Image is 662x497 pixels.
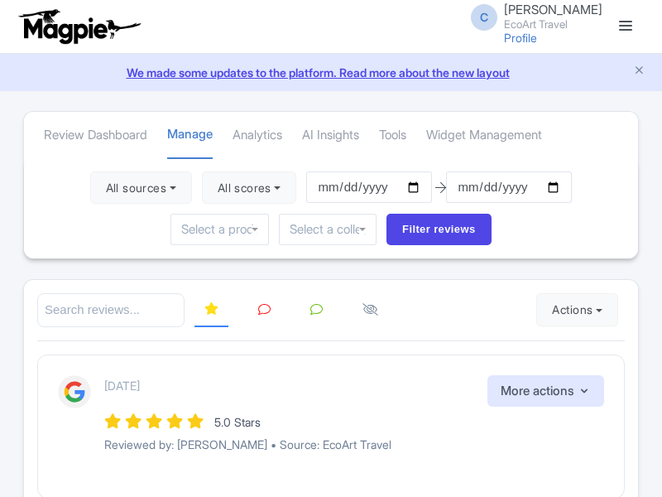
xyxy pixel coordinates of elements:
input: Search reviews... [37,293,185,327]
a: AI Insights [302,113,359,158]
button: All scores [202,171,297,205]
button: All sources [90,171,192,205]
input: Select a collection [290,222,366,237]
a: Profile [504,31,537,45]
span: [PERSON_NAME] [504,2,602,17]
input: Select a product [181,222,257,237]
a: Review Dashboard [44,113,147,158]
a: Widget Management [426,113,542,158]
button: Close announcement [633,62,645,81]
a: Analytics [233,113,282,158]
a: We made some updates to the platform. Read more about the new layout [10,64,652,81]
input: Filter reviews [386,214,492,245]
button: More actions [487,375,604,408]
a: Tools [379,113,406,158]
button: Actions [536,293,618,326]
span: 5.0 Stars [214,415,261,429]
p: [DATE] [104,377,140,394]
a: C [PERSON_NAME] EcoArt Travel [461,3,602,30]
span: C [471,4,497,31]
img: Google Logo [58,375,91,408]
small: EcoArt Travel [504,19,602,30]
a: Manage [167,112,213,159]
p: Reviewed by: [PERSON_NAME] • Source: EcoArt Travel [104,436,604,453]
img: logo-ab69f6fb50320c5b225c76a69d11143b.png [15,8,143,45]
